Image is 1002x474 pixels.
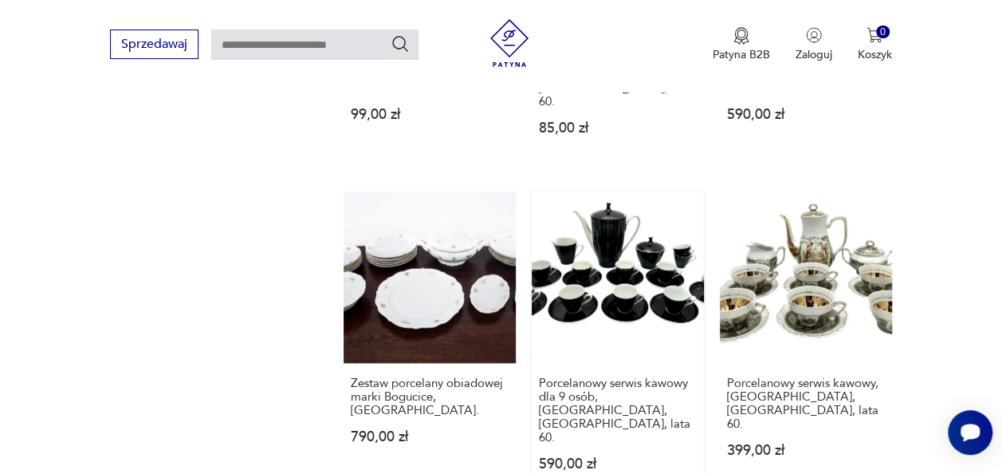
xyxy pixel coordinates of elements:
[858,47,892,62] p: Koszyk
[110,40,198,51] a: Sprzedawaj
[858,27,892,62] button: 0Koszyk
[806,27,822,43] img: Ikonka użytkownika
[866,27,882,43] img: Ikona koszyka
[351,377,509,417] h3: Zestaw porcelany obiadowej marki Bogucice, [GEOGRAPHIC_DATA].
[351,108,509,121] p: 99,00 zł
[485,19,533,67] img: Patyna - sklep z meblami i dekoracjami vintage
[727,377,885,431] h3: Porcelanowy serwis kawowy, [GEOGRAPHIC_DATA], [GEOGRAPHIC_DATA], lata 60.
[796,27,832,62] button: Zaloguj
[539,377,697,444] h3: Porcelanowy serwis kawowy dla 9 osób, [GEOGRAPHIC_DATA], [GEOGRAPHIC_DATA], lata 60.
[110,30,198,59] button: Sprzedawaj
[539,41,697,109] h3: Filiżanka ze spodkiem, [PERSON_NAME], [GEOGRAPHIC_DATA], [GEOGRAPHIC_DATA], lata 60.
[733,27,749,45] img: Ikona medalu
[351,41,509,95] h3: Porcelanowy dzbanek, model [PERSON_NAME], Chodzież, [GEOGRAPHIC_DATA], lata 70.
[727,108,885,121] p: 590,00 zł
[796,47,832,62] p: Zaloguj
[727,444,885,457] p: 399,00 zł
[876,26,890,39] div: 0
[727,41,885,95] h3: KPM [PERSON_NAME] 21 części serwisu obiadowego, [GEOGRAPHIC_DATA], lata 70.
[539,457,697,471] p: 590,00 zł
[539,121,697,135] p: 85,00 zł
[713,47,770,62] p: Patyna B2B
[391,34,410,53] button: Szukaj
[948,410,992,455] iframe: Smartsupp widget button
[351,430,509,444] p: 790,00 zł
[713,27,770,62] a: Ikona medaluPatyna B2B
[713,27,770,62] button: Patyna B2B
